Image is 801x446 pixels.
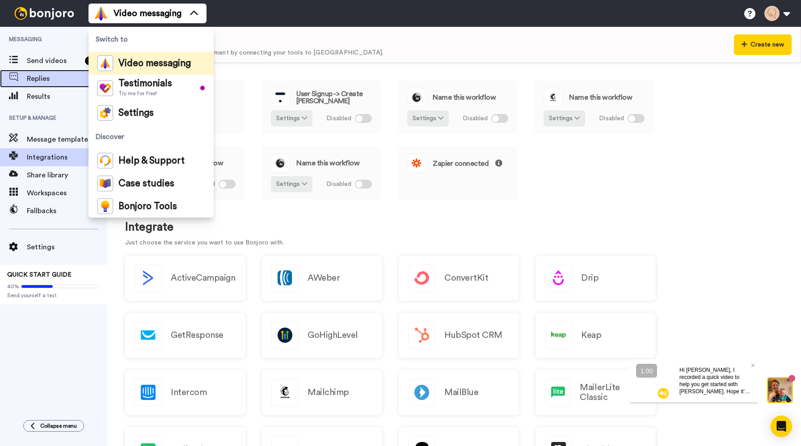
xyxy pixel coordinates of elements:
a: Name this workflowSettings Disabled [398,80,518,134]
a: AWeber [262,256,382,301]
button: Settings [271,110,312,126]
span: Settings [27,242,107,252]
h2: ActiveCampaign [171,273,235,283]
span: Disabled [599,114,624,123]
div: Your workflows [126,32,384,48]
span: Name this workflow [569,94,632,101]
a: Mailchimp [262,370,382,415]
a: Keap [535,313,656,358]
a: User Signup -> Create [PERSON_NAME]Settings Disabled [261,80,381,134]
span: Hi [PERSON_NAME], I recorded a quick video to help you get started with [PERSON_NAME]. Hope it's ... [50,8,121,42]
div: Send videos at the perfect moment by connecting your tools to [GEOGRAPHIC_DATA]. [126,48,384,58]
button: ActiveCampaign [125,256,245,301]
img: logo_mailblue.png [409,379,435,406]
span: Help & Support [118,156,185,165]
a: Name this workflowSettings Disabled [261,146,381,200]
img: logo_aweber.svg [272,265,298,291]
h2: Drip [581,273,599,283]
span: Video messaging [114,7,181,20]
img: help-and-support-colored.svg [97,153,113,168]
img: logo_round_yellow.svg [271,154,289,172]
span: Results [27,91,107,102]
img: bj-tools-colored.svg [97,198,113,214]
a: Drip [535,256,656,301]
span: Send videos [27,55,81,66]
span: Message template [27,134,107,145]
h2: Mailchimp [308,387,349,397]
img: logo_drip.svg [545,265,572,291]
img: logo_mailerlite.svg [545,379,570,406]
span: Share library [27,170,107,181]
a: ConvertKit [399,256,519,301]
button: Create new [734,34,792,55]
img: logo_gohighlevel.png [272,322,298,349]
span: Name this workflow [433,94,496,101]
a: MailBlue [399,370,519,415]
h2: MailerLite Classic [580,383,646,402]
span: Collapse menu [40,422,77,429]
img: logo_round_yellow.svg [408,88,426,106]
span: Settings [118,109,154,118]
img: logo_thinkific.svg [271,88,289,106]
span: Switch to [89,27,214,52]
img: settings-colored.svg [97,105,113,121]
a: TestimonialsTry me for free! [89,75,214,101]
img: logo_activecampaign.svg [135,265,161,291]
img: logo_mailchimp.svg [272,379,298,406]
h2: HubSpot CRM [444,330,502,340]
img: bj-logo-header-white.svg [11,7,78,20]
span: Disabled [326,114,351,123]
h2: GetResponse [171,330,223,340]
a: Help & Support [89,149,214,172]
img: logo_mailchimp.svg [544,88,562,106]
div: Open Intercom Messenger [771,416,792,437]
a: Case studies [89,172,214,195]
img: tm-color.svg [97,80,113,96]
span: Video messaging [118,59,191,68]
span: Send yourself a test [7,292,100,299]
img: logo_keap.svg [545,322,572,349]
span: Disabled [463,114,488,123]
img: case-study-colored.svg [97,176,113,191]
div: 16 [85,56,98,65]
span: Testimonials [118,79,172,88]
span: Zapier connected [433,160,502,167]
span: User Signup -> Create [PERSON_NAME] [296,90,372,105]
img: vm-color.svg [94,6,108,21]
span: Fallbacks [27,206,107,216]
span: Workspaces [27,188,107,198]
h2: GoHighLevel [308,330,358,340]
img: logo_hubspot.svg [409,322,435,349]
span: 40% [7,283,19,290]
a: MailerLite Classic [535,370,656,415]
h1: Integrate [125,221,783,234]
a: Intercom [125,370,245,415]
button: Settings [271,176,312,192]
img: logo_intercom.svg [135,379,161,406]
a: Name this workflowSettings Disabled [534,80,654,134]
a: Zapier connected [398,146,518,200]
p: Just choose the service you want to use Bonjoro with. [125,238,783,248]
span: Discover [89,124,214,149]
a: HubSpot CRM [399,313,519,358]
img: vm-color.svg [97,55,113,71]
h2: Keap [581,330,601,340]
a: Settings [89,101,214,124]
span: QUICK START GUIDE [7,272,72,278]
a: Video messaging [89,52,214,75]
a: GoHighLevel [262,313,382,358]
button: Settings [407,110,449,126]
button: Settings [544,110,585,126]
a: Bonjoro Tools [89,195,214,218]
h2: Intercom [171,387,207,397]
span: Replies [27,73,107,84]
span: Bonjoro Tools [118,202,177,211]
span: Integrations [27,152,107,163]
span: Disabled [326,180,351,189]
span: Name this workflow [296,160,359,167]
span: Try me for free! [118,90,172,97]
span: Case studies [118,179,174,188]
a: GetResponse [125,313,245,358]
img: mute-white.svg [29,29,39,39]
h2: ConvertKit [444,273,488,283]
